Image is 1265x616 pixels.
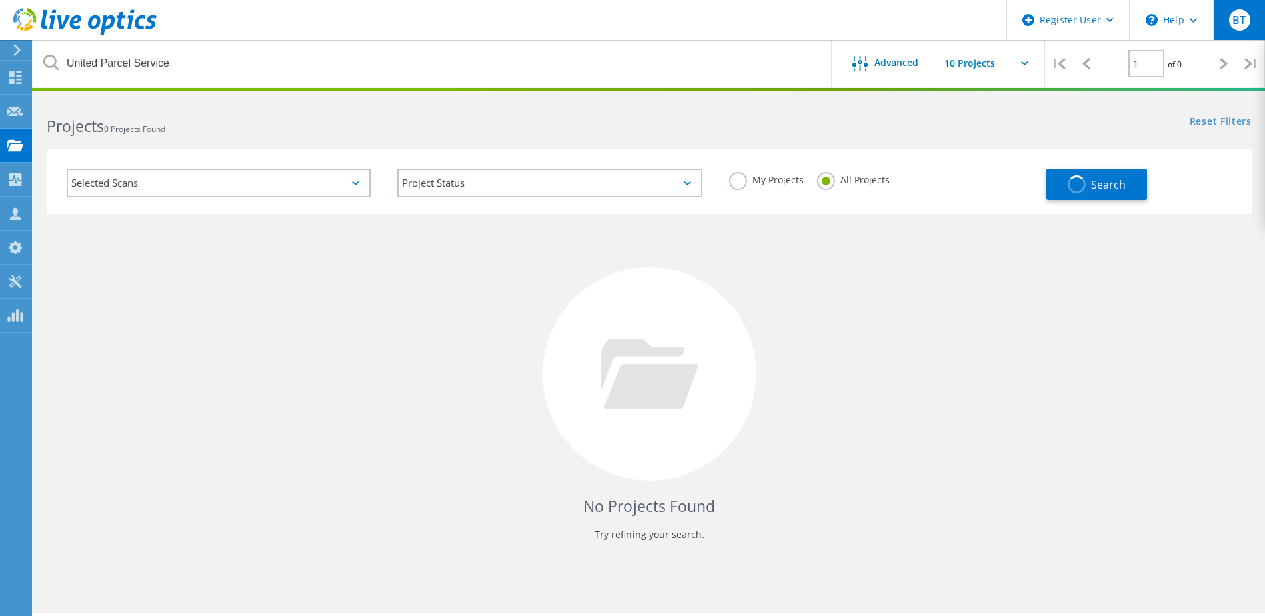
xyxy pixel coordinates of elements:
[104,123,165,135] span: 0 Projects Found
[1046,169,1147,200] button: Search
[1232,15,1246,25] span: BT
[60,495,1238,517] h4: No Projects Found
[729,172,804,185] label: My Projects
[1045,40,1072,87] div: |
[13,28,157,37] a: Live Optics Dashboard
[1238,40,1265,87] div: |
[874,58,918,67] span: Advanced
[397,169,702,197] div: Project Status
[47,115,104,137] b: Projects
[1146,14,1158,26] svg: \n
[1190,117,1252,128] a: Reset Filters
[60,524,1238,545] p: Try refining your search.
[1091,177,1126,192] span: Search
[1168,59,1182,70] span: of 0
[33,40,832,87] input: Search projects by name, owner, ID, company, etc
[817,172,890,185] label: All Projects
[67,169,371,197] div: Selected Scans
